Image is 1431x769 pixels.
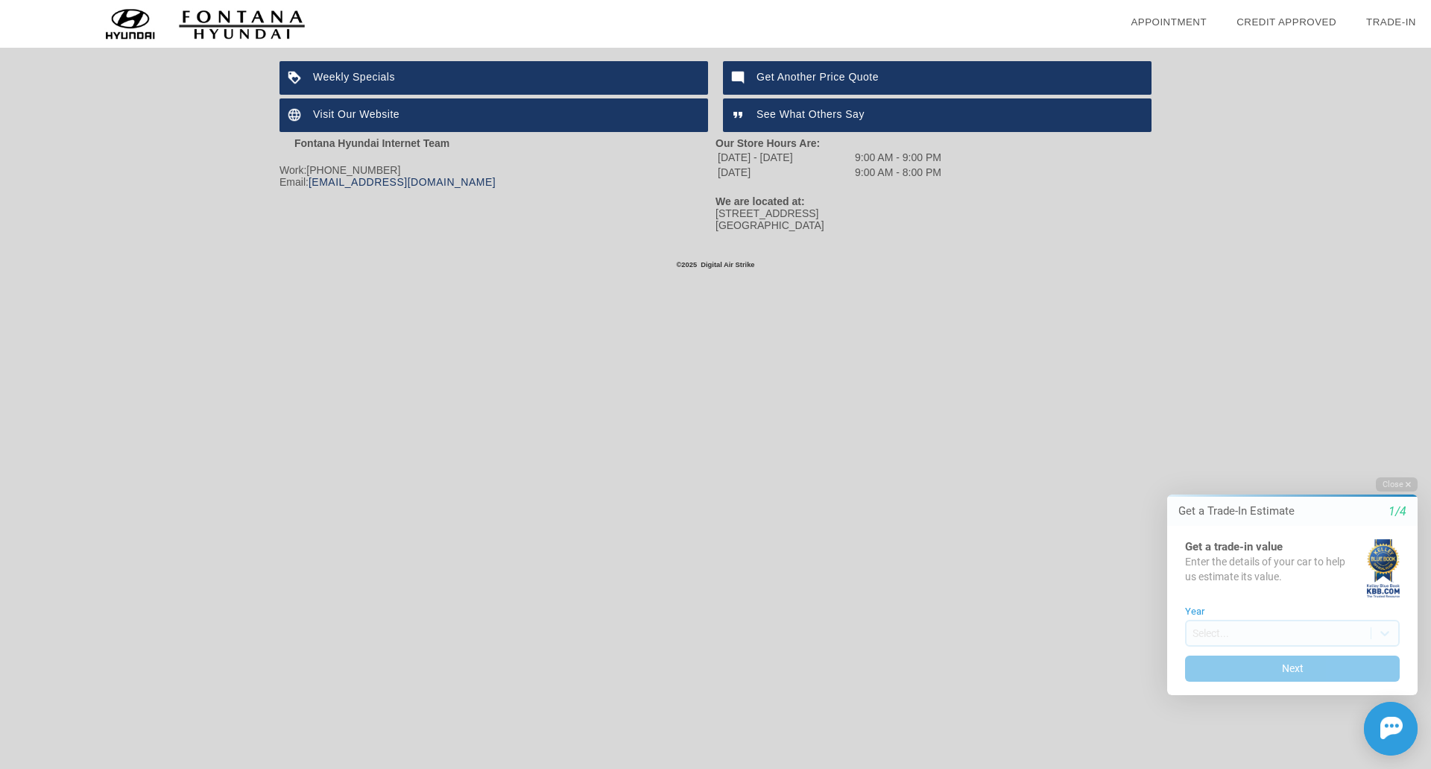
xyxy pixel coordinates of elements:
[1366,16,1416,28] a: Trade-In
[294,137,449,149] strong: Fontana Hyundai Internet Team
[1131,16,1207,28] a: Appointment
[854,151,942,164] td: 9:00 AM - 9:00 PM
[715,137,820,149] strong: Our Store Hours Are:
[279,164,715,176] div: Work:
[723,61,756,95] img: ic_mode_comment_white_24dp_2x.png
[279,61,708,95] a: Weekly Specials
[717,151,853,164] td: [DATE] - [DATE]
[279,61,313,95] img: ic_loyalty_white_24dp_2x.png
[279,98,708,132] a: Visit Our Website
[1136,464,1431,769] iframe: Chat Assistance
[717,166,853,179] td: [DATE]
[723,98,1152,132] a: See What Others Say
[279,176,715,188] div: Email:
[279,98,313,132] img: ic_language_white_24dp_2x.png
[715,207,1152,231] div: [STREET_ADDRESS] [GEOGRAPHIC_DATA]
[723,61,1152,95] a: Get Another Price Quote
[309,176,496,188] a: [EMAIL_ADDRESS][DOMAIN_NAME]
[854,166,942,179] td: 9:00 AM - 8:00 PM
[723,98,756,132] img: ic_format_quote_white_24dp_2x.png
[715,195,805,207] strong: We are located at:
[1236,16,1336,28] a: Credit Approved
[306,164,400,176] span: [PHONE_NUMBER]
